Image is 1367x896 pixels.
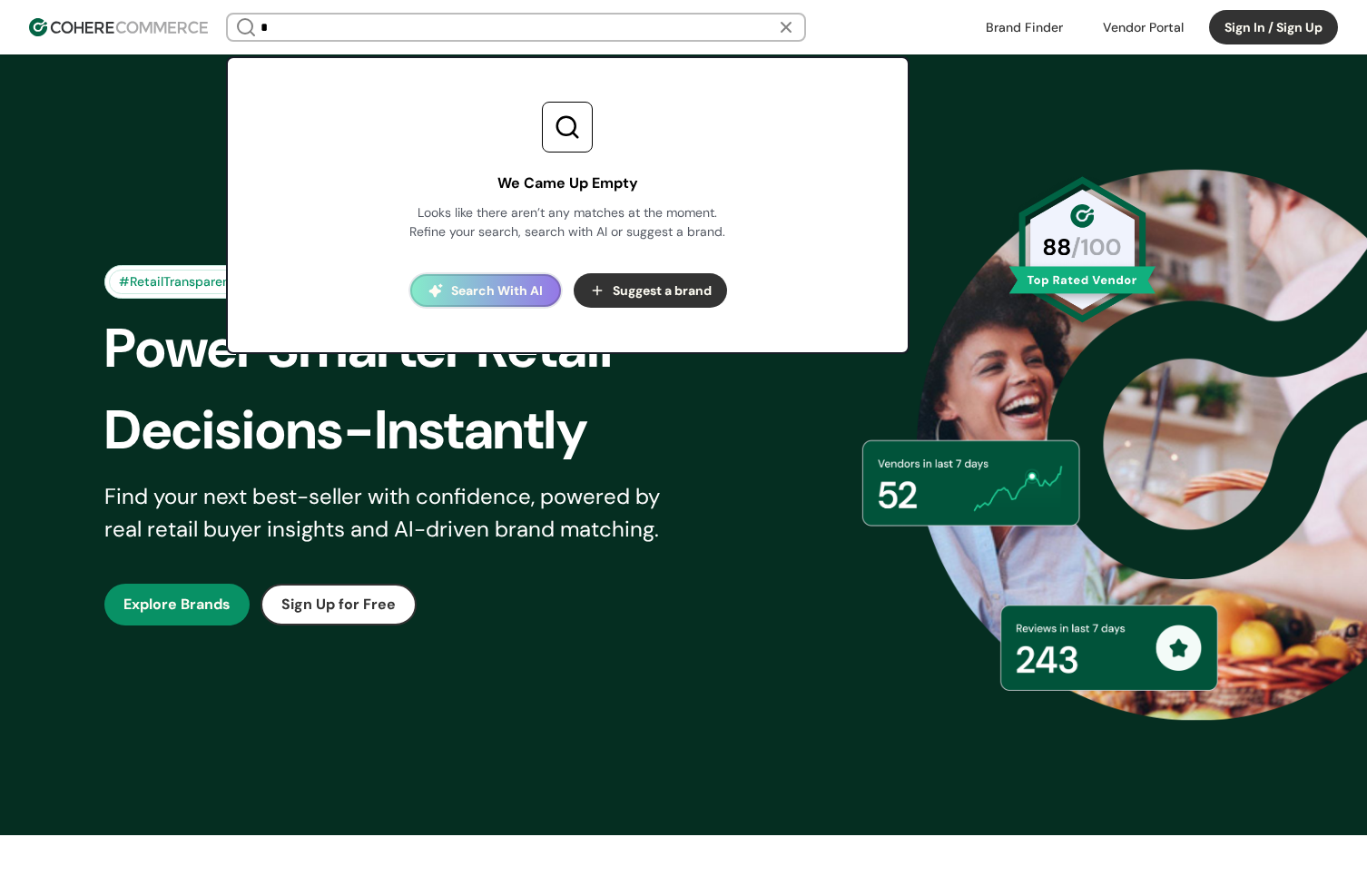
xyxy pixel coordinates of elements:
button: Sign In / Sign Up [1209,10,1338,44]
button: Explore Brands [104,584,250,625]
div: Looks like there aren’t any matches at the moment. Refine your search, search with AI or suggest ... [408,203,727,241]
div: Power Smarter Retail [104,308,714,389]
div: We Came Up Empty [497,172,638,194]
button: Suggest a brand [574,273,727,308]
button: Sign Up for Free [261,584,417,625]
img: Cohere Logo [29,18,208,36]
button: Search With AI [410,274,561,307]
div: Decisions-Instantly [104,389,714,471]
div: Find your next best-seller with confidence, powered by real retail buyer insights and AI-driven b... [104,480,683,546]
div: #RetailTransparency [109,270,254,294]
